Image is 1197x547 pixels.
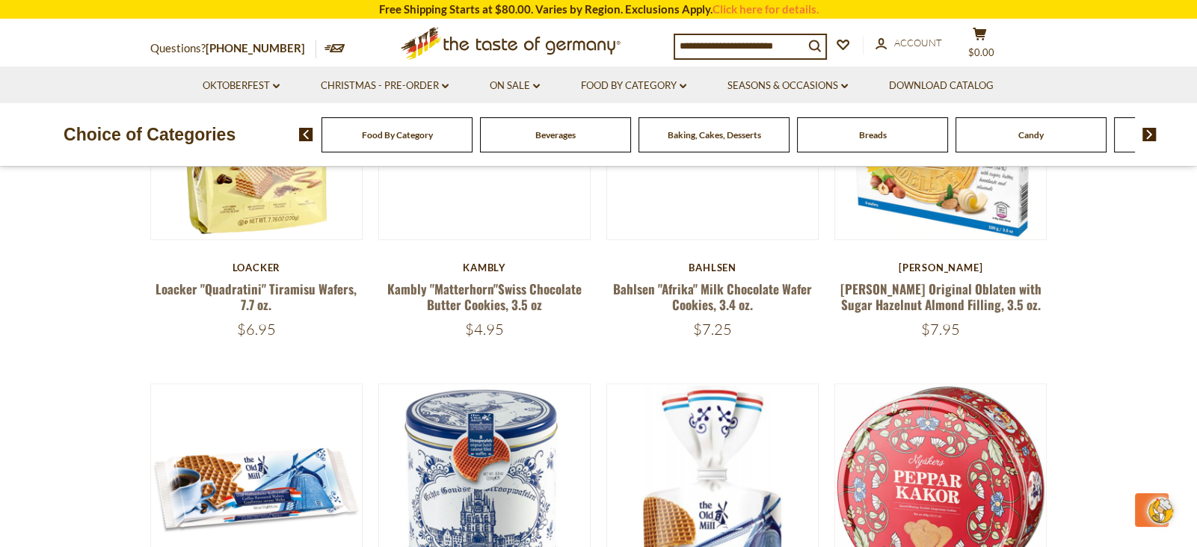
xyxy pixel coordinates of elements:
a: Download Catalog [889,78,994,94]
img: next arrow [1142,128,1157,141]
a: Seasons & Occasions [727,78,848,94]
a: Beverages [535,129,576,140]
button: $0.00 [958,27,1003,64]
span: Account [894,37,942,49]
a: Bahlsen "Afrika" Milk Chocolate Wafer Cookies, 3.4 oz. [613,279,812,314]
div: Loacker [150,262,363,273]
a: Oktoberfest [203,78,280,94]
span: $4.95 [465,320,504,339]
a: Christmas - PRE-ORDER [321,78,449,94]
span: $6.95 [237,320,276,339]
a: On Sale [490,78,540,94]
a: Baking, Cakes, Desserts [668,129,761,140]
a: Click here for details. [713,2,819,16]
div: Bahlsen [606,262,819,273]
a: Candy [1018,129,1044,140]
a: Food By Category [581,78,686,94]
a: Food By Category [362,129,433,140]
p: Questions? [150,39,316,58]
a: Breads [859,129,887,140]
span: $7.25 [693,320,732,339]
a: [PHONE_NUMBER] [206,41,305,55]
a: Account [876,35,942,52]
div: [PERSON_NAME] [834,262,1047,273]
a: Loacker "Quadratini" Tiramisu Wafers, 7.7 oz. [156,279,357,314]
a: Kambly "Matterhorn"Swiss Chocolate Butter Cookies, 3.5 oz [387,279,582,314]
span: $0.00 [968,46,994,58]
span: $7.95 [921,320,960,339]
a: [PERSON_NAME] Original Oblaten with Sugar Hazelnut Almond Filling, 3.5 oz. [840,279,1041,314]
img: previous arrow [299,128,313,141]
div: Kambly [378,262,591,273]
